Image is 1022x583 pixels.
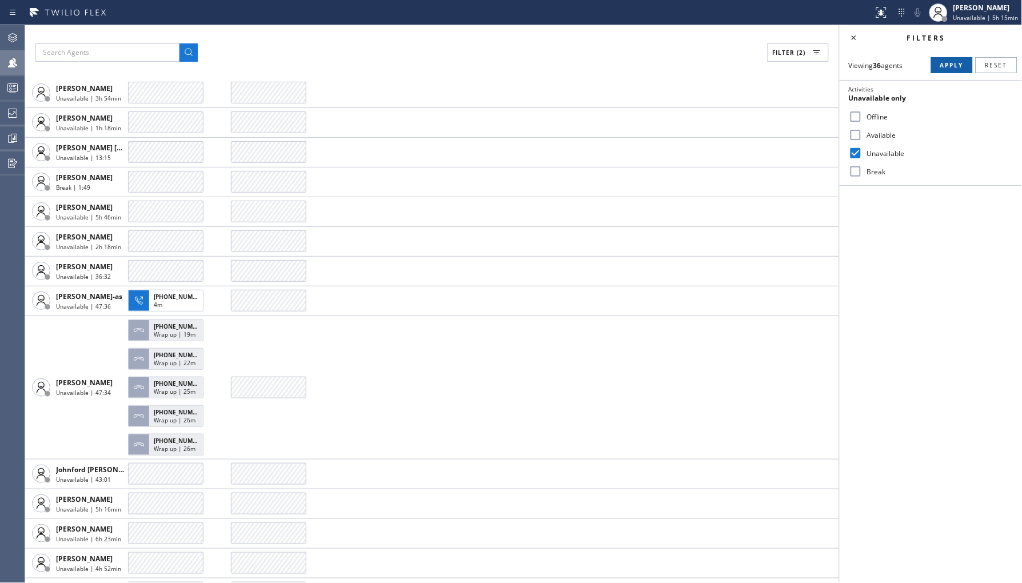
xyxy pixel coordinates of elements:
span: Unavailable | 2h 18min [56,243,121,251]
span: Unavailable | 5h 15min [953,14,1019,22]
span: Unavailable | 43:01 [56,476,111,484]
div: Activities [849,85,1013,93]
span: Unavailable only [849,93,907,103]
strong: 36 [873,61,881,70]
div: [PERSON_NAME] [953,3,1019,13]
input: Search Agents [35,43,179,62]
label: Unavailable [863,149,1013,158]
span: [PERSON_NAME] [56,494,113,504]
button: [PHONE_NUMBER]4m [128,286,207,315]
span: Break | 1:49 [56,183,90,191]
span: [PHONE_NUMBER] [154,437,206,445]
span: [PERSON_NAME] [56,232,113,242]
span: 4m [154,301,162,309]
button: [PHONE_NUMBER]Wrap up | 19m [128,316,207,345]
button: [PHONE_NUMBER]Wrap up | 25m [128,373,207,402]
span: [PERSON_NAME] [56,202,113,212]
span: [PERSON_NAME] [56,262,113,271]
span: [PHONE_NUMBER] [154,351,206,359]
span: [PHONE_NUMBER] [154,293,206,301]
span: [PERSON_NAME] [56,554,113,564]
span: [PHONE_NUMBER] [154,380,206,388]
span: [PERSON_NAME] [56,378,113,388]
button: Mute [910,5,926,21]
button: [PHONE_NUMBER]Wrap up | 26m [128,430,207,459]
span: Unavailable | 36:32 [56,273,111,281]
span: [PERSON_NAME] [PERSON_NAME] [56,143,171,153]
span: Wrap up | 25m [154,388,195,396]
span: Filter (2) [773,49,806,57]
span: Viewing agents [849,61,903,70]
span: Reset [985,61,1008,69]
span: Unavailable | 6h 23min [56,535,121,543]
span: Unavailable | 13:15 [56,154,111,162]
label: Break [863,167,1013,177]
button: Apply [931,57,973,73]
span: Unavailable | 5h 16min [56,505,121,513]
span: [PERSON_NAME] [56,524,113,534]
span: Unavailable | 47:34 [56,389,111,397]
label: Available [863,130,1013,140]
span: Wrap up | 22m [154,359,195,367]
span: [PERSON_NAME] [56,113,113,123]
button: [PHONE_NUMBER]Wrap up | 26m [128,402,207,430]
span: Unavailable | 3h 54min [56,94,121,102]
span: Wrap up | 26m [154,445,195,453]
span: Johnford [PERSON_NAME] [56,465,144,474]
span: Apply [940,61,964,69]
label: Offline [863,112,1013,122]
span: [PHONE_NUMBER] [154,408,206,416]
span: Unavailable | 1h 18min [56,124,121,132]
span: Unavailable | 47:36 [56,302,111,310]
button: [PHONE_NUMBER]Wrap up | 22m [128,345,207,373]
span: Unavailable | 4h 52min [56,565,121,573]
span: [PERSON_NAME] [56,83,113,93]
span: Unavailable | 5h 46min [56,213,121,221]
span: Filters [907,33,946,43]
span: [PHONE_NUMBER] [154,322,206,330]
span: [PERSON_NAME]-as [56,291,122,301]
span: Wrap up | 19m [154,330,195,338]
button: Filter (2) [768,43,829,62]
span: [PERSON_NAME] [56,173,113,182]
button: Reset [976,57,1017,73]
span: Wrap up | 26m [154,416,195,424]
